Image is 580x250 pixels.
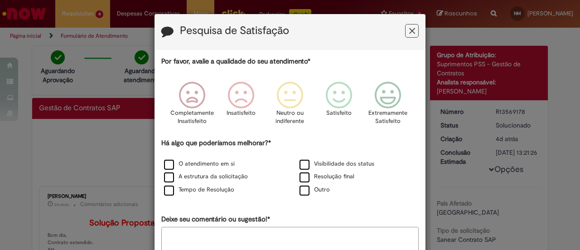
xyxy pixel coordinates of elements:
[164,172,248,181] label: A estrutura da solicitação
[365,75,411,137] div: Extremamente Satisfeito
[300,160,374,168] label: Visibilidade dos status
[274,109,306,126] p: Neutro ou indiferente
[169,75,215,137] div: Completamente Insatisfeito
[300,172,354,181] label: Resolução final
[164,160,235,168] label: O atendimento em si
[164,186,234,194] label: Tempo de Resolução
[161,138,419,197] div: Há algo que poderíamos melhorar?*
[326,109,352,118] p: Satisfeito
[368,109,407,126] p: Extremamente Satisfeito
[267,75,313,137] div: Neutro ou indiferente
[227,109,256,118] p: Insatisfeito
[161,215,270,224] label: Deixe seu comentário ou sugestão!*
[170,109,214,126] p: Completamente Insatisfeito
[316,75,362,137] div: Satisfeito
[218,75,264,137] div: Insatisfeito
[300,186,330,194] label: Outro
[180,25,289,37] label: Pesquisa de Satisfação
[161,57,310,66] label: Por favor, avalie a qualidade do seu atendimento*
